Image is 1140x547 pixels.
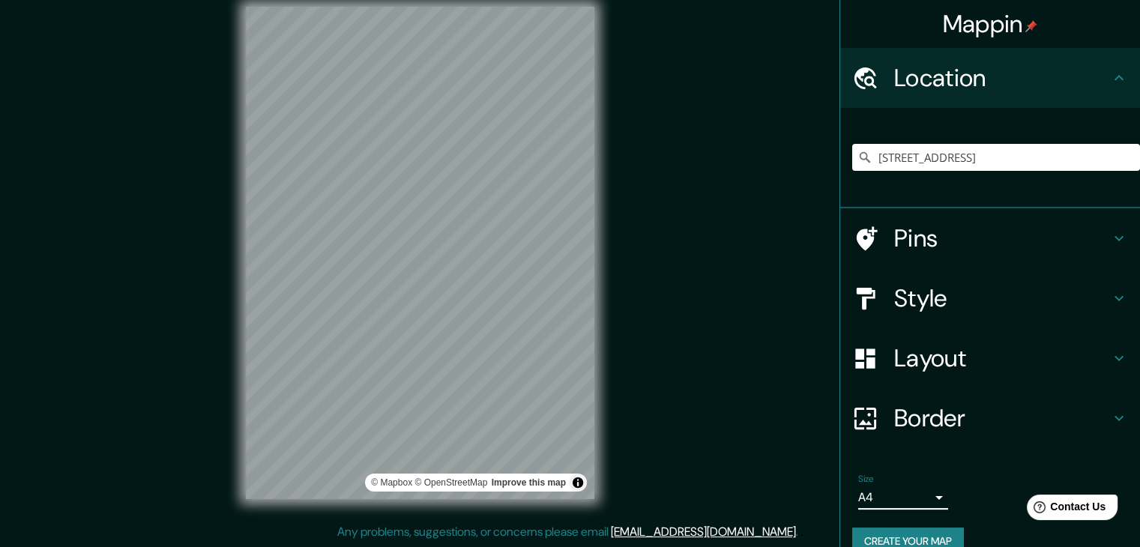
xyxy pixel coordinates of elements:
[894,283,1110,313] h4: Style
[858,473,874,486] label: Size
[894,63,1110,93] h4: Location
[943,9,1038,39] h4: Mappin
[840,328,1140,388] div: Layout
[798,523,800,541] div: .
[246,7,594,499] canvas: Map
[840,388,1140,448] div: Border
[894,403,1110,433] h4: Border
[337,523,798,541] p: Any problems, suggestions, or concerns please email .
[894,343,1110,373] h4: Layout
[840,48,1140,108] div: Location
[894,223,1110,253] h4: Pins
[1025,20,1037,32] img: pin-icon.png
[371,477,412,488] a: Mapbox
[852,144,1140,171] input: Pick your city or area
[840,268,1140,328] div: Style
[840,208,1140,268] div: Pins
[569,474,587,492] button: Toggle attribution
[1007,489,1124,531] iframe: Help widget launcher
[800,523,803,541] div: .
[414,477,487,488] a: OpenStreetMap
[492,477,566,488] a: Map feedback
[611,524,796,540] a: [EMAIL_ADDRESS][DOMAIN_NAME]
[858,486,948,510] div: A4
